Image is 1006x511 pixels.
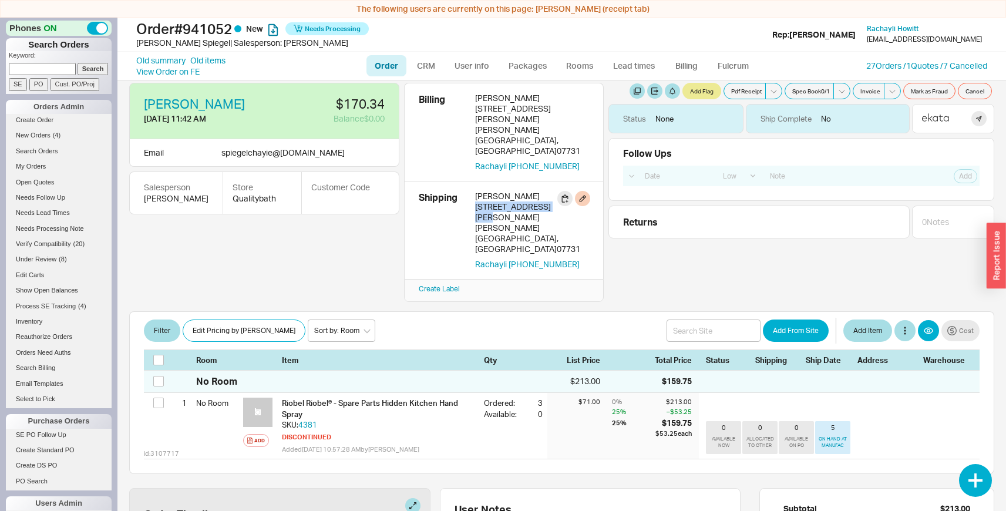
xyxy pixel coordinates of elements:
[547,375,600,387] div: $213.00
[6,414,112,428] div: Purchase Orders
[666,55,707,76] a: Billing
[6,300,112,312] a: Process SE Tracking(4)
[6,444,112,456] a: Create Standard PO
[667,320,761,342] input: Search Site
[831,423,835,432] div: 5
[3,3,1003,15] div: The following users are currently on this page:
[867,35,982,43] div: [EMAIL_ADDRESS][DOMAIN_NAME]
[6,207,112,219] a: Needs Lead Times
[59,255,66,263] span: ( 8 )
[922,216,949,228] div: 0 Note s
[6,21,112,36] div: Phones
[6,114,112,126] a: Create Order
[6,475,112,488] a: PO Search
[708,436,739,449] div: AVAILABLE NOW
[867,25,918,33] a: Rachayli Howitt
[285,22,369,35] button: Needs Processing
[475,223,589,254] div: [PERSON_NAME][GEOGRAPHIC_DATA] , [GEOGRAPHIC_DATA] 07731
[272,98,385,110] div: $170.34
[6,160,112,173] a: My Orders
[604,55,664,76] a: Lead times
[731,86,762,96] span: Pdf Receipt
[475,161,580,172] button: Rachayli [PHONE_NUMBER]
[773,324,819,338] span: Add From Site
[282,398,458,418] span: Riobel Riobel® - Spare Parts Hidden Kitchen Hand Spray
[531,409,543,419] div: 0
[475,125,589,156] div: [PERSON_NAME][GEOGRAPHIC_DATA] , [GEOGRAPHIC_DATA] 07731
[682,83,721,99] button: Add Flag
[172,393,187,413] div: 1
[233,193,292,204] div: Qualitybath
[409,55,443,76] a: CRM
[6,129,112,142] a: New Orders(4)
[709,55,758,76] a: Fulcrum
[221,147,345,157] span: spiegelchayie @ [DOMAIN_NAME]
[144,320,180,342] button: Filter
[763,168,895,184] input: Note
[521,398,543,408] div: 3
[144,98,245,110] a: [PERSON_NAME]
[53,132,60,139] span: ( 4 )
[623,113,646,124] div: Status
[144,193,208,204] div: [PERSON_NAME]
[43,22,57,34] span: ON
[500,55,556,76] a: Packages
[16,255,56,263] span: Under Review
[484,398,521,408] div: Ordered:
[965,86,984,96] span: Cancel
[144,181,208,193] div: Salesperson
[6,393,112,405] a: Select to Pick
[136,66,200,76] a: View Order on FE
[254,436,265,445] div: Add
[16,132,51,139] span: New Orders
[144,449,179,458] span: id: 3107717
[144,113,263,125] div: [DATE] 11:42 AM
[6,176,112,189] a: Open Quotes
[51,78,99,90] input: Cust. PO/Proj
[78,302,86,310] span: ( 4 )
[954,169,977,183] button: Add
[6,100,112,114] div: Orders Admin
[6,284,112,297] a: Show Open Balances
[311,181,370,193] div: Customer Code
[419,93,466,172] div: Billing
[655,355,699,365] div: Total Price
[475,201,589,223] div: [STREET_ADDRESS][PERSON_NAME]
[941,320,980,341] button: Cost
[755,355,799,365] div: Shipping
[6,145,112,157] a: Search Orders
[78,63,109,75] input: Search
[860,86,880,96] span: Invoice
[6,38,112,51] h1: Search Orders
[183,320,305,342] button: Edit Pricing by [PERSON_NAME]
[558,55,602,76] a: Rooms
[73,240,85,247] span: ( 20 )
[923,355,970,365] div: Warehouse
[298,420,317,429] a: 4381
[763,320,829,342] button: Add From Site
[136,37,506,49] div: [PERSON_NAME] Spiegel | Salesperson: [PERSON_NAME]
[547,355,600,365] div: List Price
[282,445,475,454] div: Added [DATE] 10:57:28 AM by [PERSON_NAME]
[724,83,766,99] button: Pdf Receipt
[446,55,498,76] a: User info
[475,191,589,201] div: [PERSON_NAME]
[29,78,48,90] input: PO
[867,24,918,33] span: Rachayli Howitt
[655,418,692,428] div: $159.75
[959,172,972,181] span: Add
[475,259,580,270] button: Rachayli [PHONE_NUMBER]
[282,355,479,365] div: Item
[817,436,848,449] div: ON HAND AT MANUFAC
[781,436,812,449] div: AVAILABLE ON PO
[853,83,884,99] button: Invoice
[857,355,916,365] div: Address
[6,347,112,359] a: Orders Need Auths
[6,496,112,510] div: Users Admin
[6,238,112,250] a: Verify Compatibility(20)
[6,331,112,343] a: Reauthorize Orders
[623,216,904,228] div: Returns
[190,55,226,66] a: Old items
[843,320,892,342] button: Add Item
[6,315,112,328] a: Inventory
